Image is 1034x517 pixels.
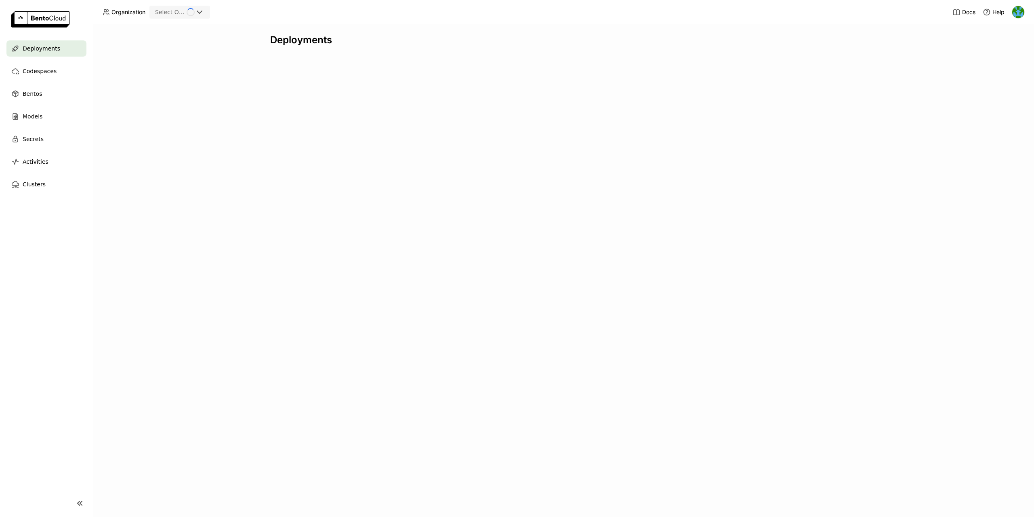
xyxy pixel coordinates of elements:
[983,8,1005,16] div: Help
[23,112,42,121] span: Models
[952,8,975,16] a: Docs
[23,134,44,144] span: Secrets
[23,89,42,99] span: Bentos
[1012,6,1024,18] img: Felix De Man
[6,86,86,102] a: Bentos
[23,157,48,167] span: Activities
[6,108,86,125] a: Models
[6,176,86,192] a: Clusters
[992,8,1005,16] span: Help
[155,8,187,16] div: Select Organization
[23,66,57,76] span: Codespaces
[23,179,46,189] span: Clusters
[23,44,60,53] span: Deployments
[6,131,86,147] a: Secrets
[962,8,975,16] span: Docs
[11,11,70,27] img: logo
[270,34,857,46] div: Deployments
[111,8,145,16] span: Organization
[6,154,86,170] a: Activities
